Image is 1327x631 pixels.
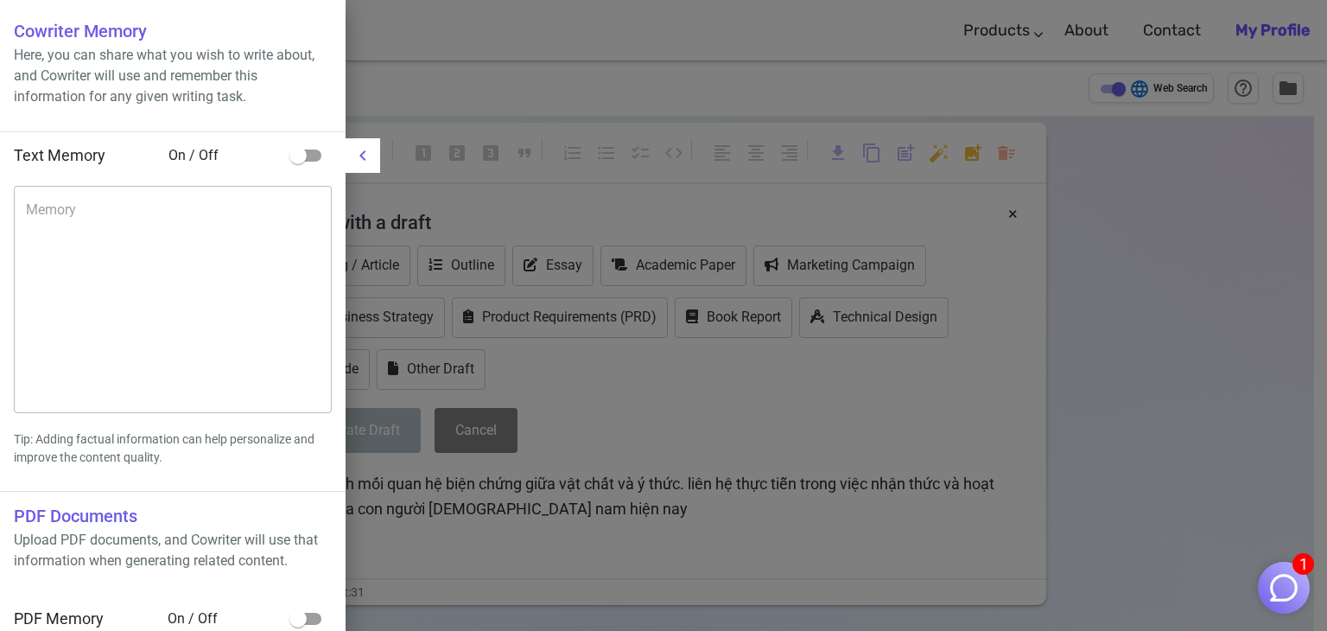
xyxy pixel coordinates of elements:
img: Close chat [1267,571,1300,604]
h6: PDF Documents [14,502,332,530]
span: Text Memory [14,146,105,164]
button: menu [346,138,380,173]
p: Here, you can share what you wish to write about, and Cowriter will use and remember this informa... [14,45,332,107]
span: On / Off [168,609,282,629]
span: 1 [1292,553,1314,575]
span: On / Off [168,145,282,166]
p: Tip: Adding factual information can help personalize and improve the content quality. [14,430,332,467]
span: PDF Memory [14,609,104,628]
p: Upload PDF documents, and Cowriter will use that information when generating related content. [14,530,332,571]
h6: Cowriter Memory [14,17,332,45]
